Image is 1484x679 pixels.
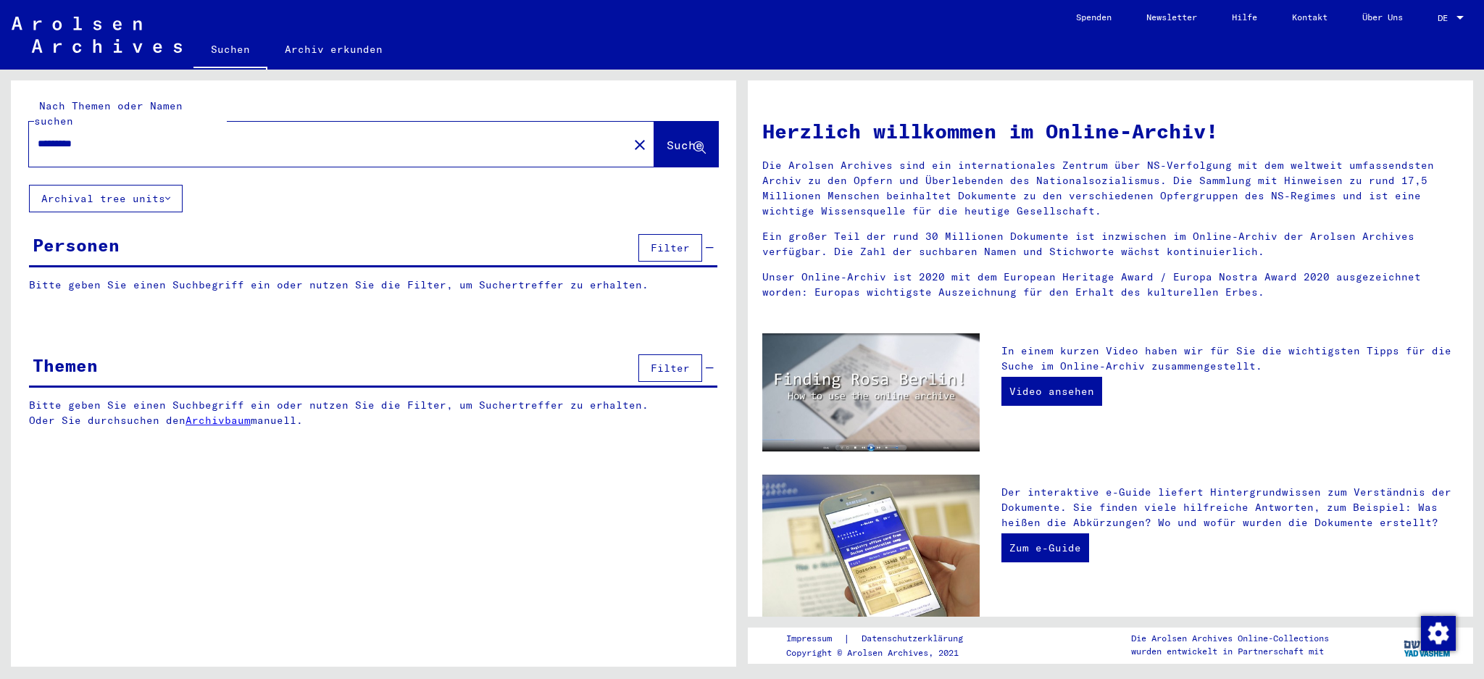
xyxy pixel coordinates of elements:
img: yv_logo.png [1401,627,1455,663]
p: Die Arolsen Archives Online-Collections [1131,632,1329,645]
div: Zustimmung ändern [1420,615,1455,650]
a: Impressum [786,631,843,646]
a: Datenschutzerklärung [850,631,980,646]
p: Unser Online-Archiv ist 2020 mit dem European Heritage Award / Europa Nostra Award 2020 ausgezeic... [762,270,1459,300]
button: Filter [638,234,702,262]
a: Archivbaum [185,414,251,427]
button: Archival tree units [29,185,183,212]
div: | [786,631,980,646]
span: Suche [667,138,703,152]
a: Zum e-Guide [1001,533,1089,562]
p: Bitte geben Sie einen Suchbegriff ein oder nutzen Sie die Filter, um Suchertreffer zu erhalten. [29,278,717,293]
button: Filter [638,354,702,382]
p: wurden entwickelt in Partnerschaft mit [1131,645,1329,658]
p: Der interaktive e-Guide liefert Hintergrundwissen zum Verständnis der Dokumente. Sie finden viele... [1001,485,1459,530]
p: Copyright © Arolsen Archives, 2021 [786,646,980,659]
mat-label: Nach Themen oder Namen suchen [34,99,183,128]
img: eguide.jpg [762,475,980,620]
a: Suchen [193,32,267,70]
p: Bitte geben Sie einen Suchbegriff ein oder nutzen Sie die Filter, um Suchertreffer zu erhalten. O... [29,398,718,428]
a: Archiv erkunden [267,32,400,67]
span: Filter [651,362,690,375]
h1: Herzlich willkommen im Online-Archiv! [762,116,1459,146]
p: Die Arolsen Archives sind ein internationales Zentrum über NS-Verfolgung mit dem weltweit umfasse... [762,158,1459,219]
span: DE [1438,13,1454,23]
div: Themen [33,352,98,378]
p: In einem kurzen Video haben wir für Sie die wichtigsten Tipps für die Suche im Online-Archiv zusa... [1001,343,1459,374]
img: Zustimmung ändern [1421,616,1456,651]
img: Arolsen_neg.svg [12,17,182,53]
button: Suche [654,122,718,167]
button: Clear [625,130,654,159]
a: Video ansehen [1001,377,1102,406]
p: Ein großer Teil der rund 30 Millionen Dokumente ist inzwischen im Online-Archiv der Arolsen Archi... [762,229,1459,259]
span: Filter [651,241,690,254]
div: Personen [33,232,120,258]
mat-icon: close [631,136,649,154]
img: video.jpg [762,333,980,451]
